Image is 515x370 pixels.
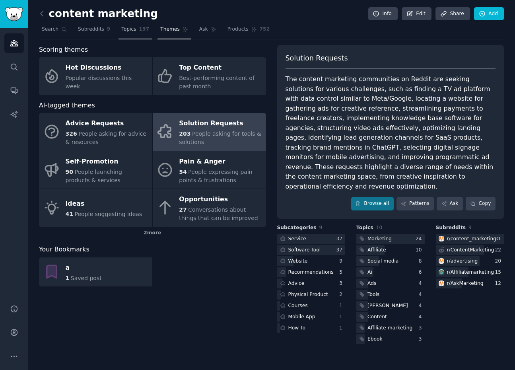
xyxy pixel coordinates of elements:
div: Ads [367,280,376,287]
span: Topics [121,26,136,33]
div: 4 [419,314,425,321]
span: Topics [356,224,373,232]
div: Pain & Anger [179,155,262,168]
a: Themes [157,23,191,39]
div: Tools [367,291,379,298]
a: Edit [402,7,431,21]
span: 752 [260,26,270,33]
div: r/ AskMarketing [447,280,484,287]
span: 1 [66,275,70,281]
h2: content marketing [39,8,158,20]
div: Software Tool [288,247,321,254]
a: [PERSON_NAME]4 [356,301,425,311]
div: 10 [416,247,425,254]
div: 6 [419,269,425,276]
a: Solution Requests203People asking for tools & solutions [153,113,266,151]
div: 15 [495,269,504,276]
a: Physical Product2 [277,290,346,300]
a: Topics197 [119,23,152,39]
div: Ai [367,269,372,276]
div: Courses [288,302,308,310]
a: Info [368,7,398,21]
a: Ads4 [356,278,425,288]
button: Copy [466,197,496,210]
div: 4 [419,280,425,287]
div: 3 [339,280,345,287]
span: Solution Requests [286,53,348,63]
div: 4 [419,291,425,298]
a: Pain & Anger54People expressing pain points & frustrations [153,151,266,189]
span: People suggesting ideas [74,211,142,217]
div: 31 [495,236,504,243]
img: content_marketing [439,236,444,241]
a: Search [39,23,70,39]
span: 203 [179,130,190,137]
img: AskMarketing [439,280,444,286]
span: Popular discussions this week [66,75,132,90]
div: a [66,261,102,274]
div: Hot Discussions [66,62,148,74]
a: Courses1 [277,301,346,311]
a: Ideas41People suggesting ideas [39,189,152,227]
div: How To [288,325,306,332]
div: 22 [495,247,504,254]
a: Marketing24 [356,234,425,244]
div: Content [367,314,387,321]
span: Saved post [71,275,102,281]
a: advertisingr/advertising20 [436,256,504,266]
span: Conversations about things that can be improved [179,206,258,221]
div: r/ advertising [447,258,478,265]
a: Top ContentBest-performing content of past month [153,57,266,95]
div: Advice Requests [66,117,148,130]
div: Ideas [66,197,142,210]
div: 4 [419,302,425,310]
div: Self-Promotion [66,155,148,168]
a: Patterns [396,197,434,210]
div: 12 [495,280,504,287]
span: Your Bookmarks [39,245,89,255]
a: a1Saved post [39,257,152,287]
div: Affiliate marketing [367,325,412,332]
div: Physical Product [288,291,328,298]
a: Ask [196,23,219,39]
a: AskMarketingr/AskMarketing12 [436,278,504,288]
div: Mobile App [288,314,315,321]
a: Hot DiscussionsPopular discussions this week [39,57,152,95]
div: 9 [339,258,345,265]
div: Advice [288,280,305,287]
div: 2 [339,291,345,298]
div: Affiliate [367,247,386,254]
a: Subreddits9 [75,23,113,39]
div: 1 [339,314,345,321]
span: Subreddits [436,224,466,232]
a: Service37 [277,234,346,244]
span: 10 [376,225,383,230]
span: People launching products & services [66,169,122,183]
span: People expressing pain points & frustrations [179,169,252,183]
span: 90 [66,169,73,175]
div: Website [288,258,308,265]
div: The content marketing communities on Reddit are seeking solutions for various challenges, such as... [286,74,496,191]
span: Themes [160,26,180,33]
img: GummySearch logo [5,7,23,21]
a: Affiliate marketing3 [356,323,425,333]
div: 5 [339,269,345,276]
span: 9 [319,225,323,230]
span: Scoring themes [39,45,88,55]
div: 3 [419,336,425,343]
span: Subreddits [78,26,104,33]
div: Solution Requests [179,117,262,130]
span: 41 [66,211,73,217]
img: Affiliatemarketing [439,269,444,275]
a: Affiliatemarketingr/Affiliatemarketing15 [436,267,504,277]
div: r/ content_marketing [447,236,497,243]
a: Opportunities27Conversations about things that can be improved [153,189,266,227]
a: Website9 [277,256,346,266]
div: 24 [416,236,425,243]
div: r/ ContentMarketing [447,247,494,254]
a: Advice3 [277,278,346,288]
img: advertising [439,258,444,264]
span: People asking for tools & solutions [179,130,261,145]
a: content_marketingr/content_marketing31 [436,234,504,244]
a: Recommendations5 [277,267,346,277]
